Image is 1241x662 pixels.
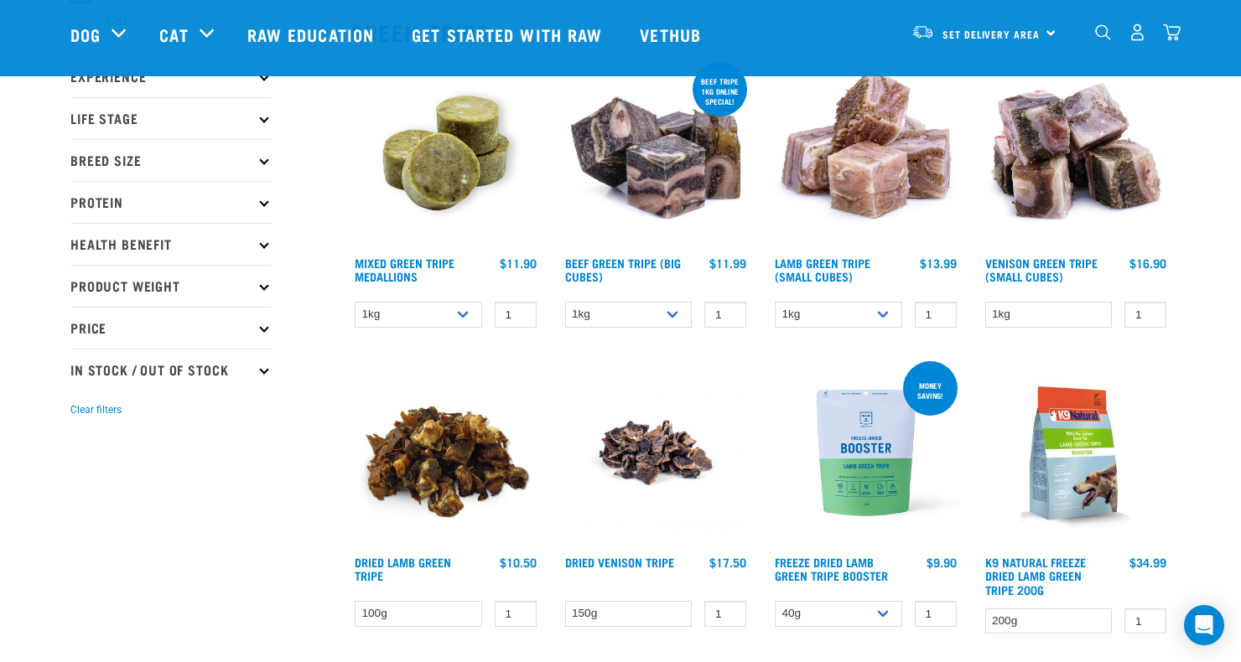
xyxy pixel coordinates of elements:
div: $16.90 [1129,256,1166,270]
div: $34.99 [1129,556,1166,569]
p: Health Benefit [70,223,272,265]
a: Vethub [623,1,722,68]
input: 1 [704,302,746,328]
div: $13.99 [920,256,957,270]
p: In Stock / Out Of Stock [70,349,272,390]
img: Mixed Green Tripe [350,59,541,249]
img: home-icon@2x.png [1163,23,1181,41]
input: 1 [915,601,957,627]
p: Price [70,307,272,349]
input: 1 [1124,608,1166,634]
a: Raw Education [231,1,395,68]
p: Breed Size [70,139,272,181]
img: van-moving.png [911,24,934,39]
div: $11.99 [709,256,746,270]
a: Dried Venison Tripe [565,559,674,565]
a: Beef Green Tripe (Big Cubes) [565,260,681,279]
a: Get started with Raw [395,1,623,68]
span: Set Delivery Area [942,31,1040,37]
p: Product Weight [70,265,272,307]
img: home-icon-1@2x.png [1095,24,1111,40]
input: 1 [1124,302,1166,328]
img: Freeze Dried Lamb Green Tripe [771,358,961,548]
img: Dried Vension Tripe 1691 [561,358,751,548]
a: Freeze Dried Lamb Green Tripe Booster [775,559,888,578]
a: K9 Natural Freeze Dried Lamb Green Tripe 200g [985,559,1086,592]
div: Beef tripe 1kg online special! [693,69,747,114]
img: 1044 Green Tripe Beef [561,59,751,249]
button: Clear filters [70,402,122,417]
p: Protein [70,181,272,223]
img: 1079 Green Tripe Venison 01 [981,59,1171,249]
div: Money saving! [903,373,958,408]
a: Dried Lamb Green Tripe [355,559,451,578]
img: Pile Of Dried Lamb Tripe For Pets [350,358,541,548]
input: 1 [915,302,957,328]
input: 1 [495,601,537,627]
div: $9.90 [927,556,957,569]
a: Mixed Green Tripe Medallions [355,260,454,279]
img: 1133 Green Tripe Lamb Small Cubes 01 [771,59,961,249]
img: K9 Square [981,358,1171,548]
input: 1 [495,302,537,328]
a: Venison Green Tripe (Small Cubes) [985,260,1098,279]
div: Open Intercom Messenger [1184,605,1224,645]
a: Cat [159,22,188,47]
a: Dog [70,22,101,47]
div: $10.50 [500,556,537,569]
a: Lamb Green Tripe (Small Cubes) [775,260,870,279]
img: user.png [1129,23,1146,41]
div: $11.90 [500,256,537,270]
div: $17.50 [709,556,746,569]
p: Life Stage [70,97,272,139]
input: 1 [704,601,746,627]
